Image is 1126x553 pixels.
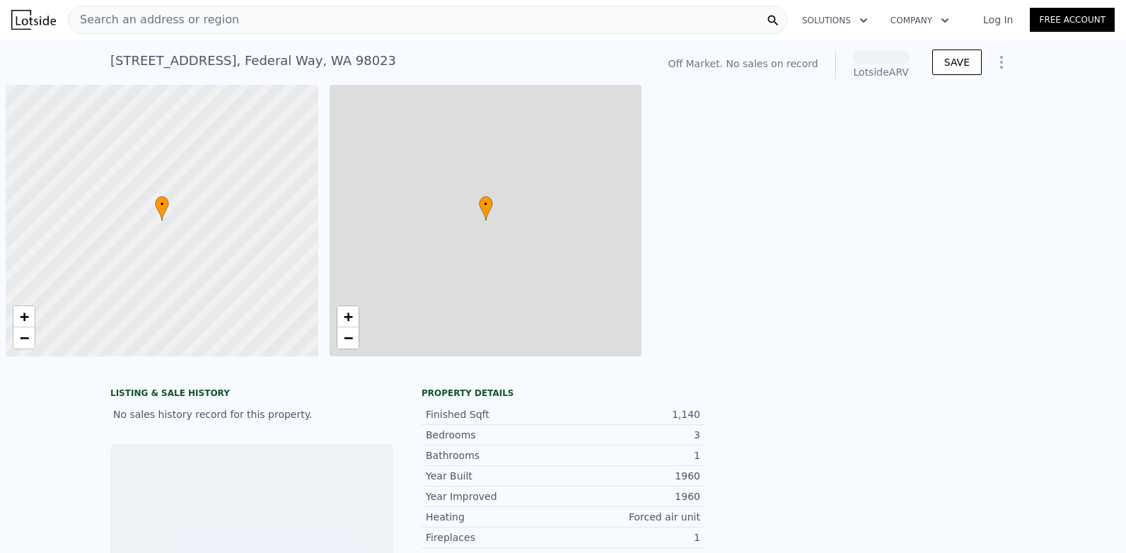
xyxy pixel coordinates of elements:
[563,448,700,462] div: 1
[563,489,700,503] div: 1960
[563,510,700,524] div: Forced air unit
[966,13,1030,27] a: Log In
[11,10,56,30] img: Lotside
[426,407,563,421] div: Finished Sqft
[337,327,359,349] a: Zoom out
[479,196,493,221] div: •
[479,198,493,211] span: •
[563,469,700,483] div: 1960
[13,306,35,327] a: Zoom in
[987,48,1016,76] button: Show Options
[563,530,700,545] div: 1
[932,50,982,75] button: SAVE
[343,329,352,347] span: −
[343,308,352,325] span: +
[426,530,563,545] div: Fireplaces
[110,402,393,427] div: No sales history record for this property.
[426,428,563,442] div: Bedrooms
[426,489,563,503] div: Year Improved
[110,388,393,402] div: LISTING & SALE HISTORY
[426,469,563,483] div: Year Built
[155,198,169,211] span: •
[13,327,35,349] a: Zoom out
[879,8,960,33] button: Company
[426,510,563,524] div: Heating
[337,306,359,327] a: Zoom in
[20,329,29,347] span: −
[155,196,169,221] div: •
[20,308,29,325] span: +
[1030,8,1115,32] a: Free Account
[422,388,704,399] div: Property details
[563,407,700,421] div: 1,140
[110,51,396,71] div: [STREET_ADDRESS] , Federal Way , WA 98023
[668,57,818,71] div: Off Market. No sales on record
[853,65,910,79] div: Lotside ARV
[69,11,239,28] span: Search an address or region
[426,448,563,462] div: Bathrooms
[791,8,879,33] button: Solutions
[563,428,700,442] div: 3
